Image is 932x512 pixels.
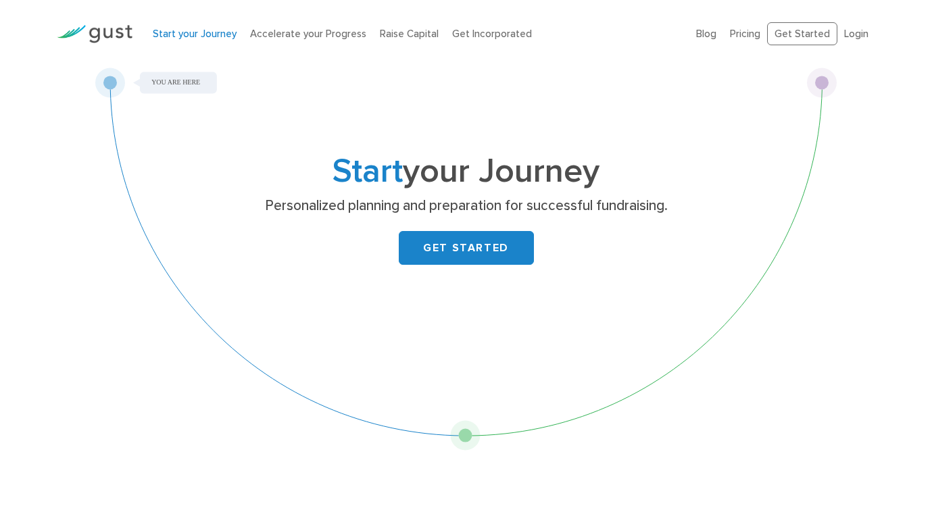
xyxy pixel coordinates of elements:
[199,156,733,187] h1: your Journey
[844,28,868,40] a: Login
[696,28,716,40] a: Blog
[333,151,403,191] span: Start
[767,22,837,46] a: Get Started
[380,28,439,40] a: Raise Capital
[399,231,534,265] a: GET STARTED
[250,28,366,40] a: Accelerate your Progress
[57,25,132,43] img: Gust Logo
[730,28,760,40] a: Pricing
[153,28,237,40] a: Start your Journey
[204,197,728,215] p: Personalized planning and preparation for successful fundraising.
[452,28,532,40] a: Get Incorporated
